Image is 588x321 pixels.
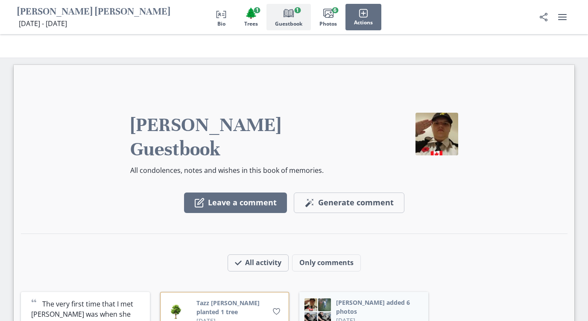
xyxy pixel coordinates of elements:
span: 1 [294,7,301,13]
span: Guestbook [275,21,302,27]
button: Like [270,305,284,318]
img: Kennedy [415,113,458,155]
span: Actions [354,20,373,26]
span: [DATE] - [DATE] [19,19,67,28]
button: Share Obituary [535,9,552,26]
h2: [PERSON_NAME] Guestbook [130,113,347,162]
button: Only comments [292,254,361,271]
button: Leave a comment [184,193,287,213]
button: Generate comment [294,193,404,213]
span: Trees [244,21,258,27]
button: Tazz [PERSON_NAME] planted 1 tree [196,298,266,316]
img: Thumbnail of the photo uploaded [304,298,317,311]
span: 1 [254,7,260,13]
button: user menu [554,9,571,26]
h1: [PERSON_NAME] [PERSON_NAME] [17,6,170,19]
button: Trees [236,4,266,30]
button: [PERSON_NAME] added 6 photos [336,298,423,316]
span: 6 [332,7,338,13]
img: Thumbnail of the photo uploaded [318,298,331,311]
button: Guestbook [266,4,311,30]
span: Generate comment [318,198,394,207]
button: Bio [207,4,236,30]
p: All condolences, notes and wishes in this book of memories. [130,165,347,175]
button: Photos [311,4,345,30]
button: All activity [228,254,289,271]
span: Photos [319,21,337,27]
button: Actions [345,4,381,30]
span: Bio [217,21,225,27]
span: Tree [245,7,257,19]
